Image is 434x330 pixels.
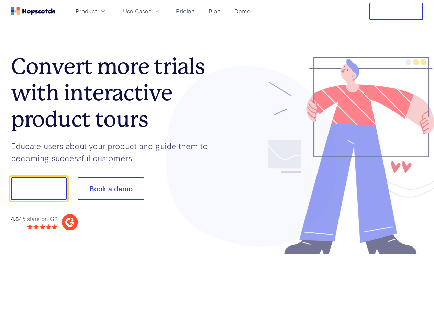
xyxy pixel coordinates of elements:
[123,7,151,15] span: Use Cases
[206,5,223,17] a: Blog
[369,3,423,20] button: Free Trial
[11,53,217,132] h1: Convert more trials with interactive product tours
[76,7,97,15] span: Product
[173,5,198,17] a: Pricing
[11,177,67,200] button: Show me!
[119,5,165,17] button: Use Cases
[11,140,217,164] p: Educate users about your product and guide them to becoming successful customers.
[78,177,144,200] button: Book a demo
[11,214,19,222] strong: 4.8
[11,7,55,15] a: Home
[232,5,253,17] a: Demo
[11,214,57,223] div: / 5 stars on G2
[71,5,111,17] button: Product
